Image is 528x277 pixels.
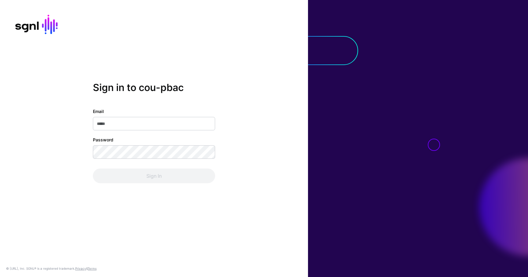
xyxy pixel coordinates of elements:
[88,267,97,270] a: Terms
[93,108,104,115] label: Email
[93,137,113,143] label: Password
[93,82,215,93] h2: Sign in to cou-pbac
[75,267,86,270] a: Privacy
[6,266,97,271] div: © [URL], Inc. SGNL® is a registered trademark. &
